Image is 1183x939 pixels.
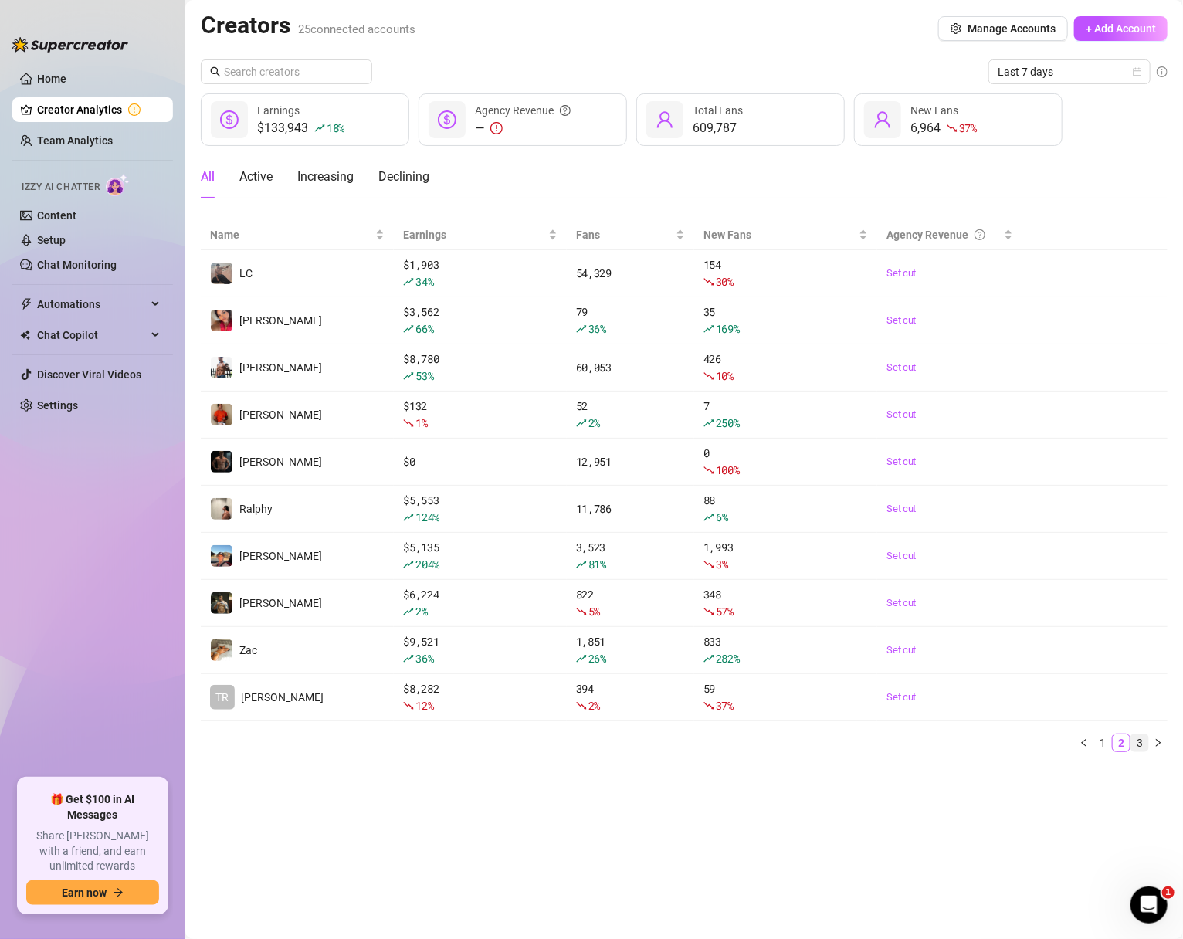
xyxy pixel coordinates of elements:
span: [PERSON_NAME] [239,361,322,374]
a: Setup [37,234,66,246]
div: 52 [576,398,685,432]
span: 57 % [716,604,734,619]
div: 7 [703,398,868,432]
span: 12 % [415,698,433,713]
span: 100 % [716,463,740,477]
input: Search creators [224,63,351,80]
li: 2 [1112,734,1130,752]
span: Fans [576,226,673,243]
span: fall [403,700,414,711]
span: setting [951,23,961,34]
a: Set cut [886,501,1013,517]
span: rise [403,512,414,523]
th: Name [201,220,394,250]
div: $ 1,903 [403,256,557,290]
li: 1 [1093,734,1112,752]
span: 282 % [716,651,740,666]
a: Set cut [886,454,1013,469]
span: rise [703,418,714,429]
div: $ 3,562 [403,303,557,337]
span: rise [314,123,325,134]
div: $ 8,282 [403,680,557,714]
div: $133,943 [257,119,344,137]
div: 35 [703,303,868,337]
a: 3 [1131,734,1148,751]
div: $ 0 [403,453,557,470]
span: Earnings [403,226,544,243]
span: rise [403,276,414,287]
a: Set cut [886,407,1013,422]
span: 204 % [415,557,439,571]
div: 1,993 [703,539,868,573]
span: rise [576,418,587,429]
span: Share [PERSON_NAME] with a friend, and earn unlimited rewards [26,829,159,874]
span: 53 % [415,368,433,383]
img: Zach [211,545,232,567]
div: 11,786 [576,500,685,517]
div: Agency Revenue [475,102,571,119]
div: $ 132 [403,398,557,432]
span: Zac [239,644,257,656]
img: AI Chatter [106,174,130,196]
div: 394 [576,680,685,714]
button: right [1149,734,1168,752]
span: [PERSON_NAME] [239,408,322,421]
a: Set cut [886,642,1013,658]
span: Automations [37,292,147,317]
div: 1,851 [576,633,685,667]
img: Chat Copilot [20,330,30,341]
img: JUSTIN [211,357,232,378]
img: Tony [211,592,232,614]
span: 1 [1162,886,1175,899]
a: Creator Analytics exclamation-circle [37,97,161,122]
span: Total Fans [693,104,743,117]
span: Ralphy [239,503,273,515]
span: 36 % [415,651,433,666]
span: user [873,110,892,129]
button: left [1075,734,1093,752]
span: 6 % [716,510,727,524]
div: Increasing [297,168,354,186]
span: rise [703,653,714,664]
span: rise [403,559,414,570]
span: rise [576,324,587,334]
span: rise [403,653,414,664]
span: question-circle [975,226,985,243]
span: 10 % [716,368,734,383]
span: LC [239,267,253,280]
div: 3,523 [576,539,685,573]
span: [PERSON_NAME] [239,314,322,327]
span: 124 % [415,510,439,524]
img: Vanessa [211,310,232,331]
span: fall [403,418,414,429]
span: fall [703,559,714,570]
a: Discover Viral Videos [37,368,141,381]
div: 426 [703,351,868,385]
span: dollar-circle [438,110,456,129]
span: Last 7 days [998,60,1141,83]
img: logo-BBDzfeDw.svg [12,37,128,53]
span: 5 % [588,604,600,619]
span: Izzy AI Chatter [22,180,100,195]
img: Ralphy [211,498,232,520]
span: 81 % [588,557,606,571]
span: arrow-right [113,887,124,898]
span: + Add Account [1086,22,1156,35]
div: 88 [703,492,868,526]
span: 34 % [415,274,433,289]
li: Previous Page [1075,734,1093,752]
div: 59 [703,680,868,714]
a: Settings [37,399,78,412]
a: Content [37,209,76,222]
div: 60,053 [576,359,685,376]
a: Set cut [886,266,1013,281]
div: Declining [378,168,429,186]
a: Set cut [886,313,1013,328]
span: fall [947,123,958,134]
img: Zac [211,639,232,661]
button: Earn nowarrow-right [26,880,159,905]
span: 🎁 Get $100 in AI Messages [26,792,159,822]
div: 54,329 [576,265,685,282]
span: left [1080,738,1089,747]
a: 1 [1094,734,1111,751]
